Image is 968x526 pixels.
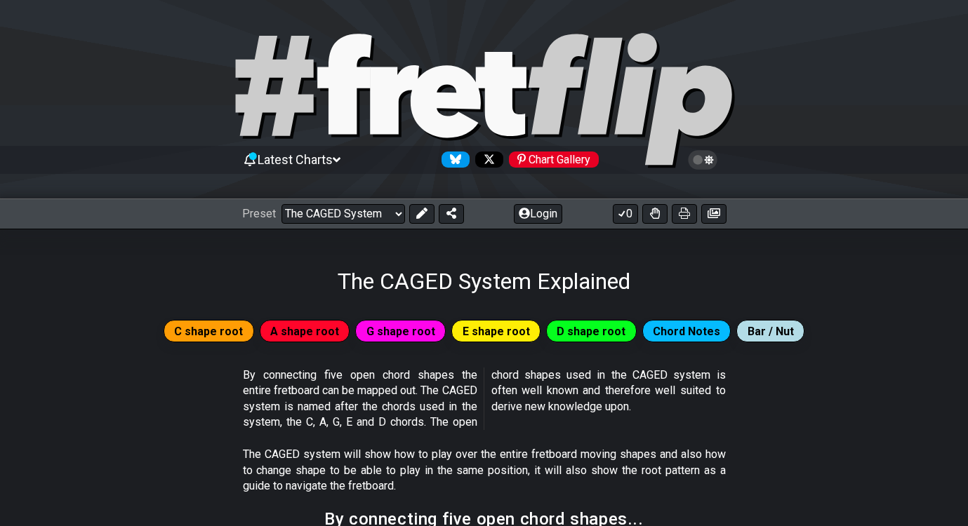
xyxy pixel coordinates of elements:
[672,204,697,224] button: Print
[695,154,711,166] span: Toggle light / dark theme
[270,321,339,342] span: A shape root
[748,321,794,342] span: Bar / Nut
[258,152,333,167] span: Latest Charts
[243,447,726,494] p: The CAGED system will show how to play over the entire fretboard moving shapes and also how to ch...
[174,321,243,342] span: C shape root
[653,321,720,342] span: Chord Notes
[470,151,503,168] a: Follow #fretflip at X
[281,204,405,224] select: Preset
[642,204,668,224] button: Toggle Dexterity for all fretkits
[439,204,464,224] button: Share Preset
[613,204,638,224] button: 0
[243,367,726,431] p: By connecting five open chord shapes the entire fretboard can be mapped out. The CAGED system is ...
[514,204,562,224] button: Login
[436,151,470,168] a: Follow #fretflip at Bluesky
[503,151,599,168] a: #fretflip at Pinterest
[409,204,435,224] button: Edit Preset
[557,321,625,342] span: D shape root
[463,321,530,342] span: E shape root
[242,207,276,220] span: Preset
[366,321,435,342] span: G shape root
[509,151,599,168] div: Chart Gallery
[338,268,630,295] h1: The CAGED System Explained
[701,204,727,224] button: Create image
